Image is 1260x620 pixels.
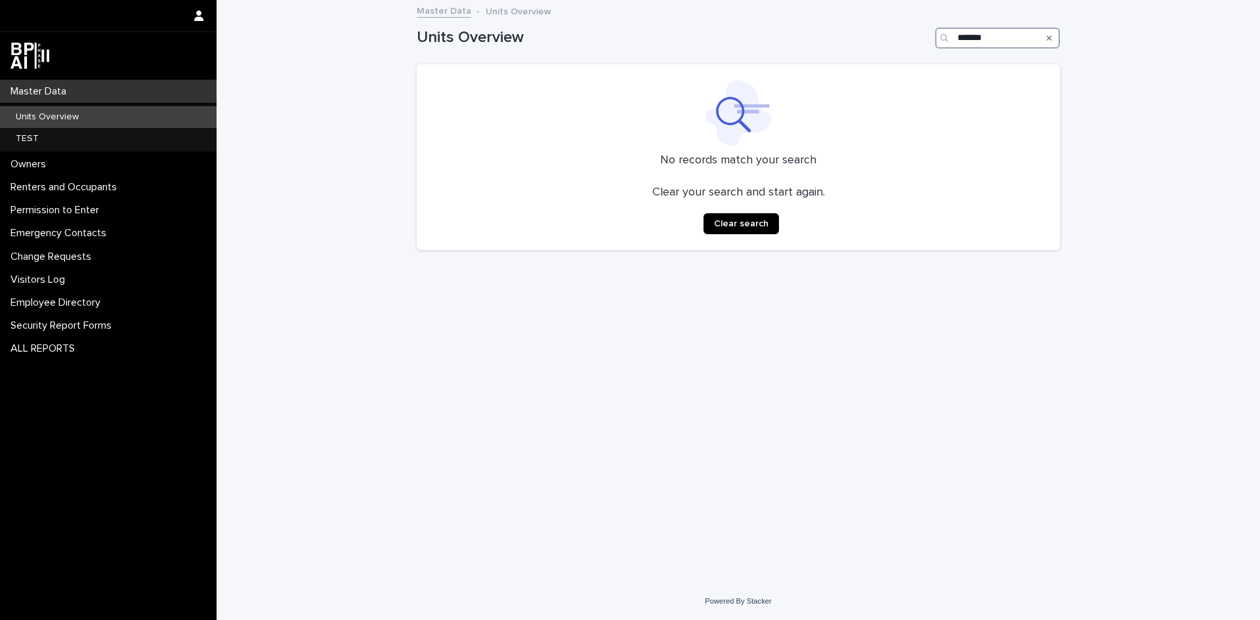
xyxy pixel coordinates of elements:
[5,133,49,144] p: TEST
[935,28,1060,49] input: Search
[5,112,89,123] p: Units Overview
[5,342,85,355] p: ALL REPORTS
[417,28,930,47] h1: Units Overview
[5,297,111,309] p: Employee Directory
[705,597,771,605] a: Powered By Stacker
[5,85,77,98] p: Master Data
[486,3,551,18] p: Units Overview
[5,227,117,239] p: Emergency Contacts
[432,154,1044,168] p: No records match your search
[5,204,110,217] p: Permission to Enter
[5,320,122,332] p: Security Report Forms
[714,219,768,228] span: Clear search
[703,213,779,234] button: Clear search
[5,274,75,286] p: Visitors Log
[5,251,102,263] p: Change Requests
[10,43,49,69] img: dwgmcNfxSF6WIOOXiGgu
[5,158,56,171] p: Owners
[652,186,825,200] p: Clear your search and start again.
[417,3,471,18] a: Master Data
[5,181,127,194] p: Renters and Occupants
